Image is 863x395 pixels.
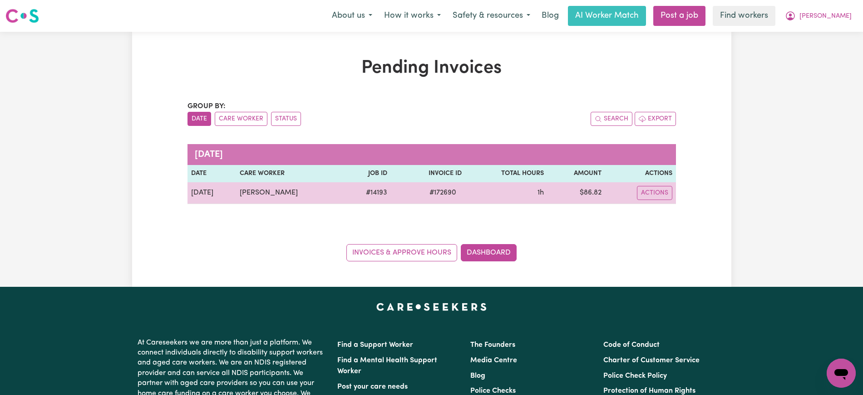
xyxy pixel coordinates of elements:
[461,244,517,261] a: Dashboard
[337,383,408,390] a: Post your care needs
[424,187,462,198] span: # 172690
[603,387,695,395] a: Protection of Human Rights
[344,165,391,182] th: Job ID
[536,6,564,26] a: Blog
[470,387,516,395] a: Police Checks
[538,189,544,196] span: 1 hour
[568,6,646,26] a: AI Worker Match
[187,144,676,165] caption: [DATE]
[605,165,676,182] th: Actions
[236,165,344,182] th: Care Worker
[603,372,667,380] a: Police Check Policy
[271,112,301,126] button: sort invoices by paid status
[653,6,705,26] a: Post a job
[187,112,211,126] button: sort invoices by date
[337,357,437,375] a: Find a Mental Health Support Worker
[465,165,548,182] th: Total Hours
[337,341,413,349] a: Find a Support Worker
[470,372,485,380] a: Blog
[713,6,775,26] a: Find workers
[547,182,605,204] td: $ 86.82
[591,112,632,126] button: Search
[827,359,856,388] iframe: Button to launch messaging window
[470,357,517,364] a: Media Centre
[447,6,536,25] button: Safety & resources
[470,341,515,349] a: The Founders
[344,182,391,204] td: # 14193
[5,5,39,26] a: Careseekers logo
[326,6,378,25] button: About us
[779,6,858,25] button: My Account
[236,182,344,204] td: [PERSON_NAME]
[603,357,700,364] a: Charter of Customer Service
[637,186,672,200] button: Actions
[215,112,267,126] button: sort invoices by care worker
[187,165,236,182] th: Date
[5,8,39,24] img: Careseekers logo
[187,103,226,110] span: Group by:
[391,165,465,182] th: Invoice ID
[603,341,660,349] a: Code of Conduct
[376,303,487,310] a: Careseekers home page
[799,11,852,21] span: [PERSON_NAME]
[187,57,676,79] h1: Pending Invoices
[346,244,457,261] a: Invoices & Approve Hours
[378,6,447,25] button: How it works
[547,165,605,182] th: Amount
[635,112,676,126] button: Export
[187,182,236,204] td: [DATE]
